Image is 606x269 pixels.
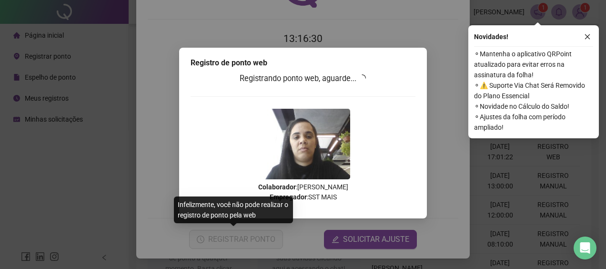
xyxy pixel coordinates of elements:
strong: Colaborador [258,183,296,191]
p: : [PERSON_NAME] : SST MAIS [191,182,415,202]
h3: Registrando ponto web, aguarde... [191,72,415,85]
span: ⚬ ⚠️ Suporte Via Chat Será Removido do Plano Essencial [474,80,593,101]
span: Novidades ! [474,31,508,42]
div: Registro de ponto web [191,57,415,69]
span: ⚬ Mantenha o aplicativo QRPoint atualizado para evitar erros na assinatura da folha! [474,49,593,80]
div: Open Intercom Messenger [574,237,596,259]
span: ⚬ Ajustes da folha com período ampliado! [474,112,593,133]
strong: Empregador [270,193,307,201]
span: close [584,33,591,40]
img: 9k= [256,109,350,179]
div: Infelizmente, você não pode realizar o registro de ponto pela web [174,197,293,223]
span: loading [357,73,368,83]
span: ⚬ Novidade no Cálculo do Saldo! [474,101,593,112]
